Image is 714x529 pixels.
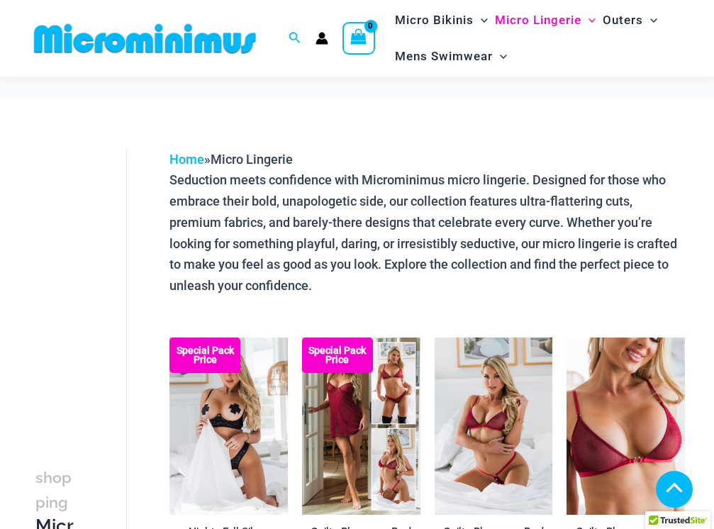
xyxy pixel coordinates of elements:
[169,169,685,296] p: Seduction meets confidence with Microminimus micro lingerie. Designed for those who embrace their...
[211,152,293,167] span: Micro Lingerie
[169,346,240,364] b: Special Pack Price
[316,32,328,45] a: Account icon link
[35,138,163,421] iframe: TrustedSite Certified
[395,2,474,38] span: Micro Bikinis
[289,30,301,48] a: Search icon link
[493,38,507,74] span: Menu Toggle
[302,338,420,515] a: Guilty Pleasures Red Collection Pack F Guilty Pleasures Red Collection Pack BGuilty Pleasures Red...
[474,2,488,38] span: Menu Toggle
[435,338,553,515] img: Guilty Pleasures Red 1045 Bra 689 Micro 05
[28,23,262,55] img: MM SHOP LOGO FLAT
[567,338,685,515] img: Guilty Pleasures Red 1045 Bra 01
[169,338,288,515] a: Nights Fall Silver Leopard 1036 Bra 6046 Thong 09v2 Nights Fall Silver Leopard 1036 Bra 6046 Thon...
[35,469,72,511] span: shopping
[495,2,581,38] span: Micro Lingerie
[302,338,420,515] img: Guilty Pleasures Red Collection Pack F
[169,338,288,515] img: Nights Fall Silver Leopard 1036 Bra 6046 Thong 09v2
[302,346,373,364] b: Special Pack Price
[169,152,204,167] a: Home
[603,2,643,38] span: Outers
[435,338,553,515] a: Guilty Pleasures Red 1045 Bra 689 Micro 05Guilty Pleasures Red 1045 Bra 689 Micro 06Guilty Pleasu...
[395,38,493,74] span: Mens Swimwear
[491,2,599,38] a: Micro LingerieMenu ToggleMenu Toggle
[643,2,657,38] span: Menu Toggle
[567,338,685,515] a: Guilty Pleasures Red 1045 Bra 01Guilty Pleasures Red 1045 Bra 02Guilty Pleasures Red 1045 Bra 02
[169,152,293,167] span: »
[599,2,661,38] a: OutersMenu ToggleMenu Toggle
[342,22,375,55] a: View Shopping Cart, empty
[391,38,511,74] a: Mens SwimwearMenu ToggleMenu Toggle
[581,2,596,38] span: Menu Toggle
[391,2,491,38] a: Micro BikinisMenu ToggleMenu Toggle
